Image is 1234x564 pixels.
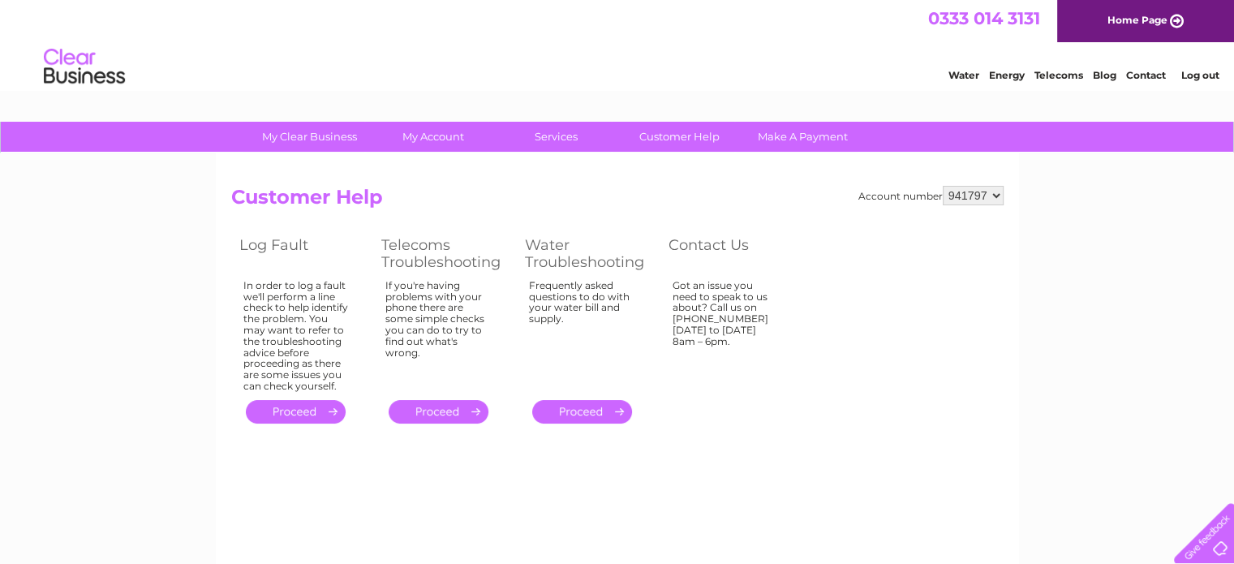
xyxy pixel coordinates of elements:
[529,280,636,385] div: Frequently asked questions to do with your water bill and supply.
[389,400,488,424] a: .
[373,232,517,275] th: Telecoms Troubleshooting
[1180,69,1219,81] a: Log out
[673,280,778,385] div: Got an issue you need to speak to us about? Call us on [PHONE_NUMBER] [DATE] to [DATE] 8am – 6pm.
[243,280,349,392] div: In order to log a fault we'll perform a line check to help identify the problem. You may want to ...
[517,232,660,275] th: Water Troubleshooting
[231,232,373,275] th: Log Fault
[928,8,1040,28] a: 0333 014 3131
[660,232,802,275] th: Contact Us
[246,400,346,424] a: .
[489,122,623,152] a: Services
[858,186,1004,205] div: Account number
[231,186,1004,217] h2: Customer Help
[532,400,632,424] a: .
[234,9,1001,79] div: Clear Business is a trading name of Verastar Limited (registered in [GEOGRAPHIC_DATA] No. 3667643...
[1126,69,1166,81] a: Contact
[736,122,870,152] a: Make A Payment
[1034,69,1083,81] a: Telecoms
[366,122,500,152] a: My Account
[385,280,492,385] div: If you're having problems with your phone there are some simple checks you can do to try to find ...
[948,69,979,81] a: Water
[243,122,376,152] a: My Clear Business
[1093,69,1116,81] a: Blog
[613,122,746,152] a: Customer Help
[43,42,126,92] img: logo.png
[989,69,1025,81] a: Energy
